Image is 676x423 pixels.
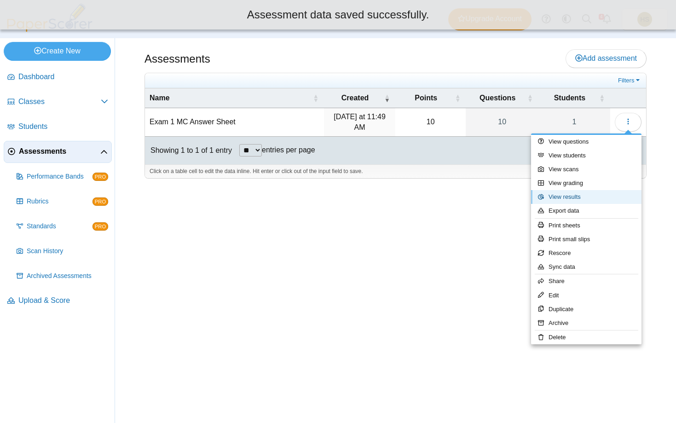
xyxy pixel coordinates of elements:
[27,197,92,206] span: Rubrics
[27,272,108,281] span: Archived Assessments
[4,25,96,33] a: PaperScorer
[575,54,637,62] span: Add assessment
[18,72,108,82] span: Dashboard
[4,141,112,163] a: Assessments
[480,94,515,102] span: Questions
[145,137,232,164] div: Showing 1 to 1 of 1 entry
[92,173,108,181] span: PRO
[531,246,641,260] a: Rescore
[599,88,605,108] span: Students : Activate to sort
[566,49,647,68] a: Add assessment
[27,172,92,181] span: Performance Bands
[92,197,108,206] span: PRO
[13,240,112,262] a: Scan History
[4,42,111,60] a: Create New
[145,108,324,137] td: Exam 1 MC Answer Sheet
[150,94,170,102] span: Name
[531,260,641,274] a: Sync data
[334,113,386,131] time: Aug 22, 2025 at 11:49 AM
[18,97,101,107] span: Classes
[531,302,641,316] a: Duplicate
[527,88,533,108] span: Questions : Activate to sort
[531,204,641,218] a: Export data
[415,94,437,102] span: Points
[384,88,390,108] span: Created : Activate to remove sorting
[466,108,538,136] a: 10
[27,247,108,256] span: Scan History
[145,164,646,178] div: Click on a table cell to edit the data inline. Hit enter or click out of the input field to save.
[455,88,460,108] span: Points : Activate to sort
[13,265,112,287] a: Archived Assessments
[531,190,641,204] a: View results
[395,108,466,137] td: 10
[531,289,641,302] a: Edit
[341,94,369,102] span: Created
[144,51,210,67] h1: Assessments
[7,7,669,23] div: Assessment data saved successfully.
[19,146,100,156] span: Assessments
[531,330,641,344] a: Delete
[4,66,112,88] a: Dashboard
[4,290,112,312] a: Upload & Score
[531,176,641,190] a: View grading
[531,316,641,330] a: Archive
[616,76,644,85] a: Filters
[13,191,112,213] a: Rubrics PRO
[538,108,610,136] a: 1
[313,88,318,108] span: Name : Activate to sort
[531,162,641,176] a: View scans
[92,222,108,231] span: PRO
[13,215,112,238] a: Standards PRO
[262,146,315,154] label: entries per page
[18,122,108,132] span: Students
[531,274,641,288] a: Share
[13,166,112,188] a: Performance Bands PRO
[531,232,641,246] a: Print small slips
[531,219,641,232] a: Print sheets
[4,116,112,138] a: Students
[531,149,641,162] a: View students
[554,94,585,102] span: Students
[531,135,641,149] a: View questions
[4,91,112,113] a: Classes
[18,296,108,306] span: Upload & Score
[27,222,92,231] span: Standards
